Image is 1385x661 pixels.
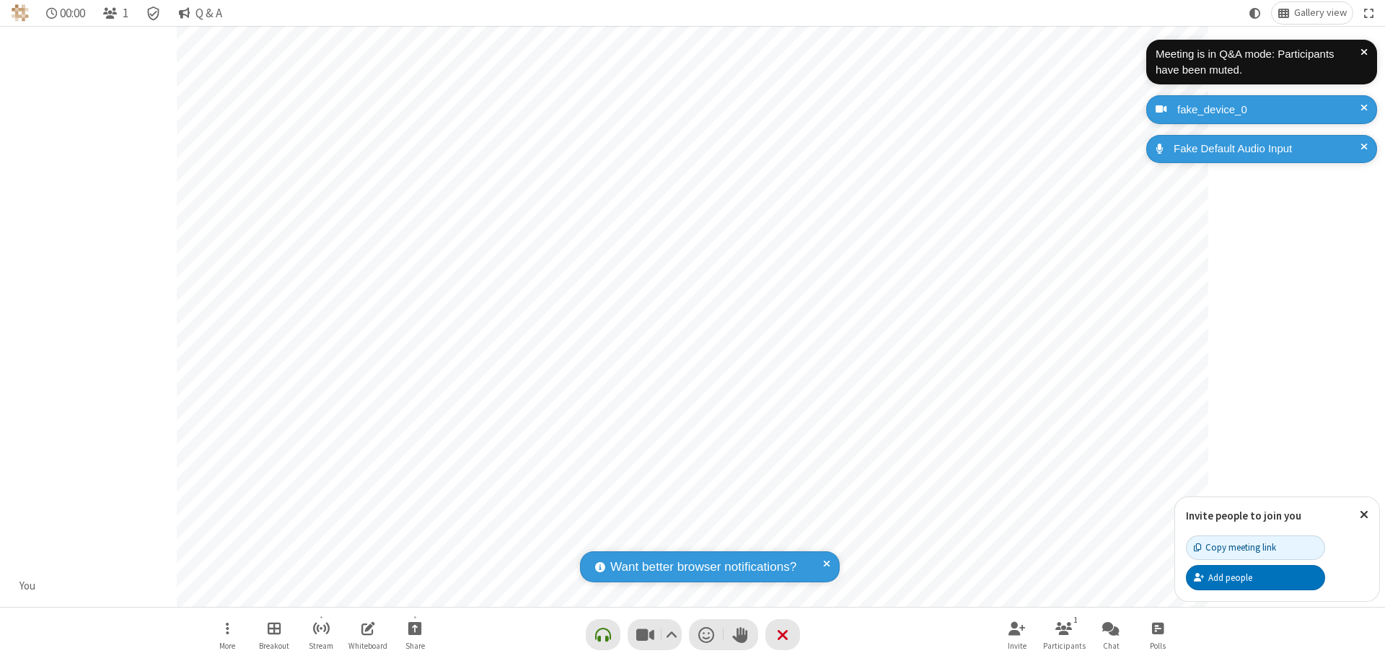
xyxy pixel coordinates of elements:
span: Share [405,642,425,650]
button: Close popover [1349,497,1379,533]
label: Invite people to join you [1186,509,1301,522]
button: Open menu [206,614,249,655]
button: Raise hand [724,619,758,650]
span: Breakout [259,642,289,650]
span: Stream [309,642,333,650]
span: 1 [123,6,128,20]
button: Add people [1186,565,1325,590]
span: Chat [1103,642,1120,650]
button: Q & A [172,2,228,24]
button: Open chat [1089,614,1133,655]
span: More [219,642,235,650]
button: Using system theme [1244,2,1267,24]
button: Stop video (⌘+Shift+V) [628,619,682,650]
button: Send a reaction [689,619,724,650]
span: Polls [1150,642,1166,650]
span: Participants [1043,642,1086,650]
button: Open participant list [1042,614,1086,655]
span: Gallery view [1294,7,1347,19]
button: Start streaming [299,614,343,655]
img: QA Selenium DO NOT DELETE OR CHANGE [12,4,29,22]
span: Invite [1008,642,1026,650]
button: Start sharing [393,614,436,655]
button: Fullscreen [1358,2,1380,24]
span: Whiteboard [348,642,387,650]
button: Connect your audio [586,619,620,650]
button: Copy meeting link [1186,535,1325,560]
div: Fake Default Audio Input [1169,141,1366,157]
div: 1 [1070,613,1082,626]
button: End or leave meeting [765,619,800,650]
button: Invite participants (⌘+Shift+I) [995,614,1039,655]
div: fake_device_0 [1172,102,1366,118]
span: Q & A [195,6,222,20]
button: Open participant list [97,2,134,24]
span: Want better browser notifications? [610,558,796,577]
button: Open shared whiteboard [346,614,390,655]
button: Open poll [1136,614,1179,655]
div: Meeting details Encryption enabled [140,2,167,24]
span: 00:00 [60,6,85,20]
div: You [14,578,41,595]
div: Copy meeting link [1194,540,1276,554]
button: Change layout [1272,2,1353,24]
div: Meeting is in Q&A mode: Participants have been muted. [1156,46,1360,79]
div: Timer [40,2,92,24]
button: Video setting [661,619,681,650]
button: Manage Breakout Rooms [252,614,296,655]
